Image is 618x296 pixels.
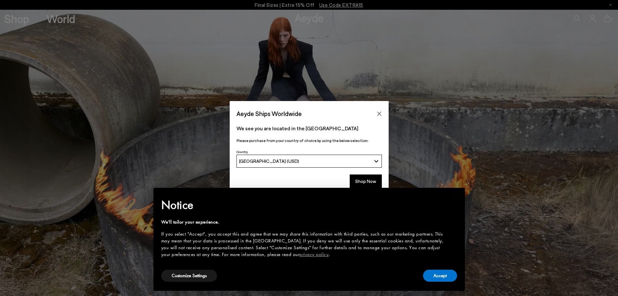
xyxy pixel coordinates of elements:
[161,219,447,225] div: We'll tailor your experience.
[452,192,456,202] span: ×
[161,197,447,213] h2: Notice
[236,137,382,144] p: Please purchase from your country of choice by using the below selection:
[374,109,384,119] button: Close
[236,150,248,154] span: Country
[236,124,382,132] p: We see you are located in the [GEOGRAPHIC_DATA]
[299,251,329,258] a: privacy policy
[447,190,462,205] button: Close this notice
[161,270,217,282] button: Customize Settings
[239,158,299,164] span: [GEOGRAPHIC_DATA] (USD)
[161,231,447,258] div: If you select "Accept", you accept this and agree that we may share this information with third p...
[423,270,457,282] button: Accept
[236,108,302,119] span: Aeyde Ships Worldwide
[350,174,382,188] button: Shop Now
